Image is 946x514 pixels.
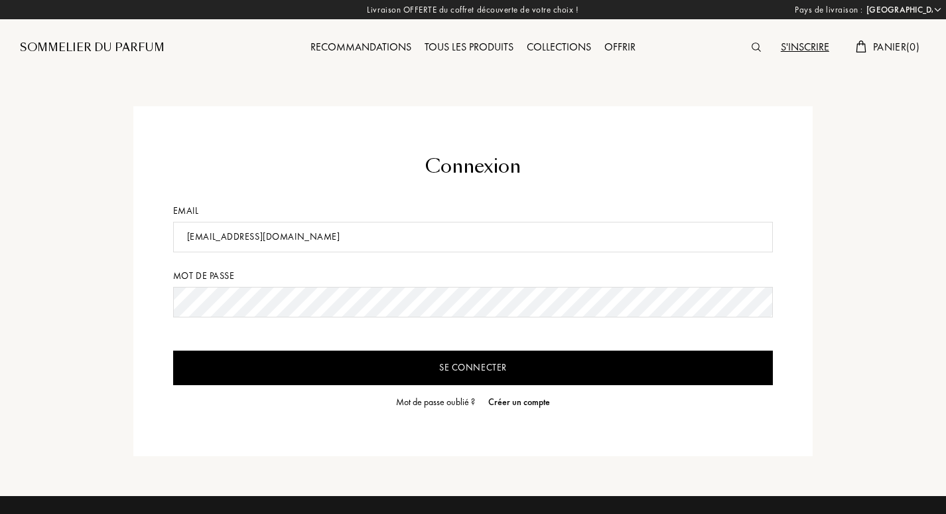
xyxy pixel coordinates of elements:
[418,40,520,54] a: Tous les produits
[774,39,836,56] div: S'inscrire
[774,40,836,54] a: S'inscrire
[20,40,165,56] a: Sommelier du Parfum
[752,43,761,52] img: search_icn.svg
[396,395,475,409] div: Mot de passe oublié ?
[418,39,520,56] div: Tous les produits
[173,204,774,218] div: Email
[598,40,642,54] a: Offrir
[304,40,418,54] a: Recommandations
[173,269,774,283] div: Mot de passe
[304,39,418,56] div: Recommandations
[173,222,774,252] input: Email
[482,395,550,409] a: Créer un compte
[598,39,642,56] div: Offrir
[173,351,774,385] input: Se connecter
[173,153,774,181] div: Connexion
[856,41,866,52] img: cart.svg
[520,40,598,54] a: Collections
[795,3,863,17] span: Pays de livraison :
[520,39,598,56] div: Collections
[488,395,550,409] div: Créer un compte
[873,40,919,54] span: Panier ( 0 )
